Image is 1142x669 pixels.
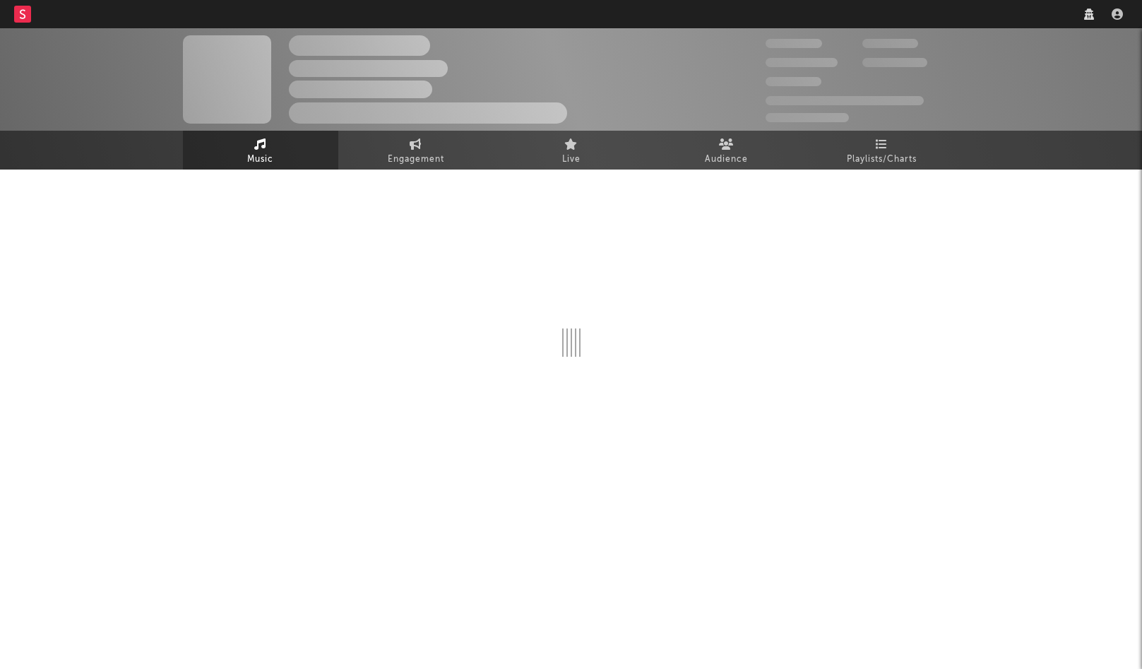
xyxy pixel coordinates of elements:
[388,151,444,168] span: Engagement
[562,151,581,168] span: Live
[862,39,918,48] span: 100.000
[766,58,838,67] span: 50.000.000
[247,151,273,168] span: Music
[847,151,917,168] span: Playlists/Charts
[494,131,649,170] a: Live
[766,39,822,48] span: 300.000
[183,131,338,170] a: Music
[705,151,748,168] span: Audience
[766,113,849,122] span: Jump Score: 85.0
[804,131,960,170] a: Playlists/Charts
[649,131,804,170] a: Audience
[862,58,927,67] span: 1.000.000
[766,96,924,105] span: 50.000.000 Monthly Listeners
[766,77,821,86] span: 100.000
[338,131,494,170] a: Engagement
